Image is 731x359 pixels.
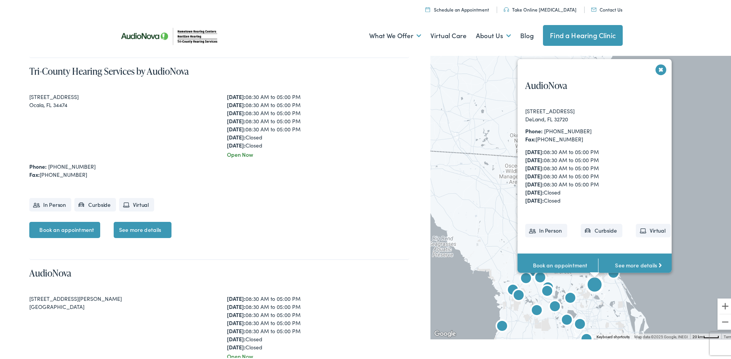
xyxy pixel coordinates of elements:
a: Tri-County Hearing Services by AudioNova [29,63,189,76]
li: In Person [29,196,71,210]
div: AudioNova [524,297,549,322]
span: 20 km [692,333,703,337]
span: Map data ©2025 Google, INEGI [634,333,688,337]
strong: [DATE]: [227,91,245,99]
strong: [DATE]: [227,293,245,301]
button: Keyboard shortcuts [597,333,630,338]
div: AudioNova [514,265,538,290]
div: Tri-County Hearing Services by AudioNova [490,313,514,338]
a: Schedule an Appointment [425,5,489,11]
div: DeLand, FL 32720 [525,114,613,122]
strong: [DATE]: [227,317,245,325]
li: Curbside [581,222,622,236]
strong: [DATE]: [227,301,245,309]
a: AudioNova [29,265,71,278]
div: Ocala, FL 34474 [29,99,212,107]
a: Take Online [MEDICAL_DATA] [504,5,576,11]
strong: [DATE]: [525,154,544,162]
strong: [DATE]: [227,116,245,123]
strong: [DATE]: [227,334,245,341]
div: AudioNova [574,326,599,351]
strong: [DATE]: [525,163,544,170]
div: [PHONE_NUMBER] [525,134,613,142]
a: AudioNova [525,77,567,90]
a: About Us [476,20,511,49]
a: Find a Hearing Clinic [543,23,623,44]
strong: Phone: [525,126,543,133]
div: 08:30 AM to 05:00 PM 08:30 AM to 05:00 PM 08:30 AM to 05:00 PM 08:30 AM to 05:00 PM 08:30 AM to 0... [525,146,613,203]
strong: [DATE]: [227,342,245,349]
a: Book an appointment [29,220,100,237]
img: Google [432,327,458,337]
div: Open Now [227,149,409,157]
a: See more details [598,252,679,276]
strong: [DATE]: [525,171,544,178]
strong: Fax: [525,134,536,141]
div: AudioNova [536,275,560,299]
div: [GEOGRAPHIC_DATA] [29,301,212,309]
a: Virtual Care [430,20,467,49]
a: Contact Us [591,5,622,11]
img: utility icon [591,6,597,10]
img: utility icon [425,5,430,10]
button: Close [654,61,668,75]
strong: [DATE]: [227,325,245,333]
strong: Fax: [29,169,40,177]
div: Tri-County Hearing Services by AudioNova [555,307,579,332]
div: [PHONE_NUMBER] [29,169,409,177]
div: AudioNova [558,285,583,310]
strong: [DATE]: [227,107,245,115]
strong: [DATE]: [525,187,544,195]
li: Curbside [74,196,116,210]
strong: [DATE]: [525,195,544,203]
div: AudioNova [568,311,592,336]
li: Virtual [636,222,671,236]
strong: [DATE]: [227,132,245,139]
div: Open Now [227,351,409,359]
a: [PHONE_NUMBER] [48,161,96,169]
div: [STREET_ADDRESS][PERSON_NAME] [29,293,212,301]
strong: [DATE]: [525,146,544,154]
div: 08:30 AM to 05:00 PM 08:30 AM to 05:00 PM 08:30 AM to 05:00 PM 08:30 AM to 05:00 PM 08:30 AM to 0... [227,293,409,350]
li: Virtual [119,196,154,210]
strong: [DATE]: [227,124,245,131]
a: Book an appointment [518,252,598,276]
strong: [DATE]: [227,309,245,317]
div: AudioNova [535,278,560,303]
a: [PHONE_NUMBER] [544,126,592,133]
button: Map Scale: 20 km per 37 pixels [690,332,721,337]
a: Open this area in Google Maps (opens a new window) [432,327,458,337]
img: utility icon [504,6,509,10]
strong: [DATE]: [227,140,245,148]
div: Hometown Hearing by AudioNova [601,260,626,285]
a: Blog [520,20,534,49]
li: In Person [525,222,567,236]
strong: [DATE]: [227,99,245,107]
strong: [DATE]: [525,179,544,186]
a: What We Offer [369,20,421,49]
a: See more details [114,220,171,237]
div: AudioNova [582,272,607,297]
strong: Phone: [29,161,47,169]
div: AudioNova [543,294,567,318]
div: AudioNova [501,277,525,302]
div: 08:30 AM to 05:00 PM 08:30 AM to 05:00 PM 08:30 AM to 05:00 PM 08:30 AM to 05:00 PM 08:30 AM to 0... [227,91,409,148]
div: [STREET_ADDRESS] [525,106,613,114]
div: [STREET_ADDRESS] [29,91,212,99]
div: Tri-County Hearing Services by AudioNova [506,282,531,307]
